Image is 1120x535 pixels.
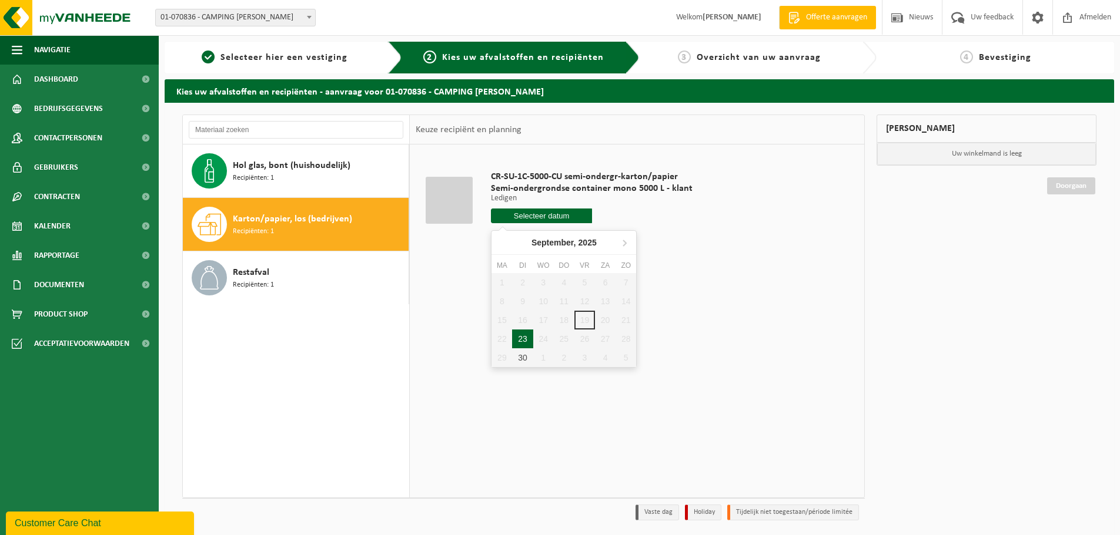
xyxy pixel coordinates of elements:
[34,270,84,300] span: Documenten
[803,12,870,23] span: Offerte aanvragen
[491,194,693,203] p: Ledigen
[1047,177,1095,194] a: Doorgaan
[492,260,512,271] div: ma
[779,6,876,29] a: Offerte aanvragen
[34,123,102,153] span: Contactpersonen
[156,9,315,26] span: 01-070836 - CAMPING ASTRID - BREDENE
[6,509,196,535] iframe: chat widget
[183,144,409,198] button: Hol glas, bont (huishoudelijk) Recipiënten: 1
[442,53,604,62] span: Kies uw afvalstoffen en recipiënten
[960,51,973,63] span: 4
[491,171,693,183] span: CR-SU-1C-5000-CU semi-ondergr-karton/papier
[697,53,821,62] span: Overzicht van uw aanvraag
[202,51,215,63] span: 1
[34,300,88,329] span: Product Shop
[533,260,554,271] div: wo
[34,211,71,241] span: Kalender
[491,183,693,194] span: Semi-ondergrondse container mono 5000 L - klant
[233,159,350,173] span: Hol glas, bont (huishoudelijk)
[678,51,691,63] span: 3
[512,260,533,271] div: di
[727,504,859,520] li: Tijdelijk niet toegestaan/période limitée
[512,348,533,367] div: 30
[512,329,533,348] div: 23
[233,226,274,237] span: Recipiënten: 1
[574,260,595,271] div: vr
[877,143,1096,165] p: Uw winkelmand is leeg
[233,212,352,226] span: Karton/papier, los (bedrijven)
[189,121,403,139] input: Materiaal zoeken
[877,115,1096,143] div: [PERSON_NAME]
[233,265,269,280] span: Restafval
[703,13,761,22] strong: [PERSON_NAME]
[183,251,409,304] button: Restafval Recipiënten: 1
[233,173,274,184] span: Recipiënten: 1
[183,198,409,251] button: Karton/papier, los (bedrijven) Recipiënten: 1
[636,504,679,520] li: Vaste dag
[233,280,274,291] span: Recipiënten: 1
[34,94,103,123] span: Bedrijfsgegevens
[979,53,1031,62] span: Bevestiging
[34,65,78,94] span: Dashboard
[554,260,574,271] div: do
[34,153,78,182] span: Gebruikers
[616,260,636,271] div: zo
[685,504,721,520] li: Holiday
[34,329,129,358] span: Acceptatievoorwaarden
[34,35,71,65] span: Navigatie
[491,208,592,223] input: Selecteer datum
[595,260,616,271] div: za
[220,53,347,62] span: Selecteer hier een vestiging
[170,51,379,65] a: 1Selecteer hier een vestiging
[527,233,601,252] div: September,
[579,238,597,247] i: 2025
[34,241,79,270] span: Rapportage
[165,79,1114,102] h2: Kies uw afvalstoffen en recipiënten - aanvraag voor 01-070836 - CAMPING [PERSON_NAME]
[423,51,436,63] span: 2
[155,9,316,26] span: 01-070836 - CAMPING ASTRID - BREDENE
[410,115,527,144] div: Keuze recipiënt en planning
[34,182,80,211] span: Contracten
